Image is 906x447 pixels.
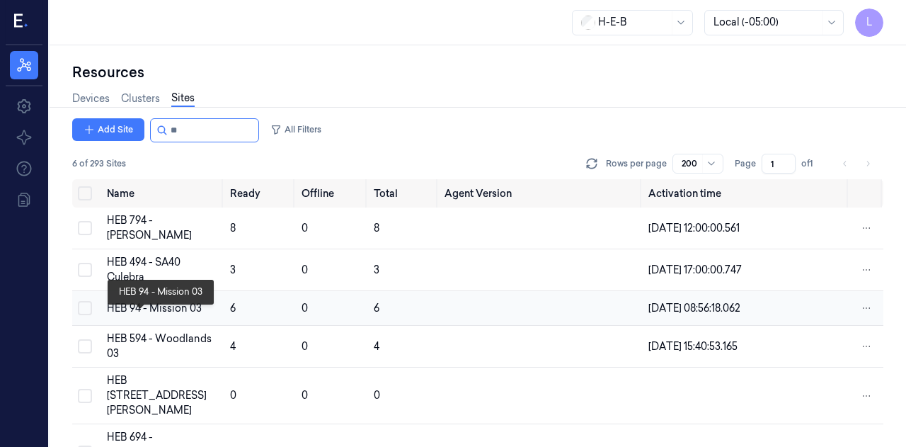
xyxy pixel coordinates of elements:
[230,264,236,276] span: 3
[296,179,368,208] th: Offline
[648,302,740,315] span: [DATE] 08:56:18.062
[121,91,160,106] a: Clusters
[171,91,195,107] a: Sites
[107,255,219,285] div: HEB 494 - SA40 Culebra
[230,340,236,353] span: 4
[648,222,740,234] span: [DATE] 12:00:00.561
[374,222,379,234] span: 8
[72,91,110,106] a: Devices
[78,186,92,200] button: Select all
[265,118,327,141] button: All Filters
[648,264,742,276] span: [DATE] 17:00:00.747
[439,179,643,208] th: Agent Version
[643,179,849,208] th: Activation time
[107,332,219,361] div: HEB 594 - Woodlands 03
[107,213,219,243] div: HEB 794 - [PERSON_NAME]
[801,157,824,170] span: of 1
[101,179,224,208] th: Name
[78,389,92,403] button: Select row
[107,373,219,418] div: HEB [STREET_ADDRESS][PERSON_NAME]
[230,302,236,315] span: 6
[302,340,308,353] span: 0
[78,221,92,235] button: Select row
[368,179,439,208] th: Total
[78,263,92,277] button: Select row
[855,9,883,37] button: L
[374,302,379,315] span: 6
[302,302,308,315] span: 0
[302,389,308,402] span: 0
[72,157,126,170] span: 6 of 293 Sites
[648,340,738,353] span: [DATE] 15:40:53.165
[230,222,236,234] span: 8
[78,339,92,353] button: Select row
[230,389,236,402] span: 0
[374,340,379,353] span: 4
[224,179,296,208] th: Ready
[72,118,144,141] button: Add Site
[302,222,308,234] span: 0
[374,389,380,402] span: 0
[606,157,667,170] p: Rows per page
[72,62,883,82] div: Resources
[302,264,308,276] span: 0
[107,301,219,316] div: HEB 94 - Mission 03
[735,157,756,170] span: Page
[835,154,878,174] nav: pagination
[374,264,379,276] span: 3
[78,301,92,315] button: Select row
